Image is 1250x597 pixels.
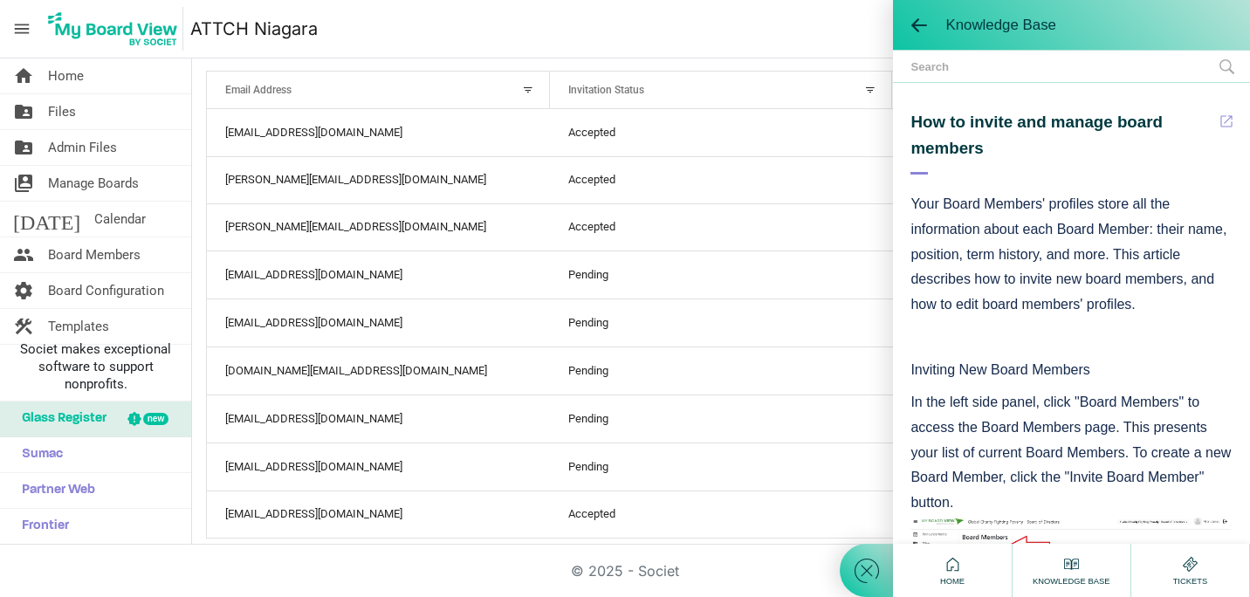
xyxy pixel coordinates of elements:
td: Accepted column header Invitation Status [550,203,893,250]
td: briansimpson.lawyer@gmail.com column header Email Address [207,347,550,395]
td: chelatchford@gmail.com column header Email Address [207,491,550,538]
td: holly.mundula@meridiancu.ca column header Email Address [207,156,550,203]
td: Accepted column header Invitation Status [550,491,893,538]
td: richardsongail08@gmail.com column header Email Address [207,109,550,156]
span: Knowledge Base [945,17,1056,34]
td: Accepted column header Invitation Status [550,156,893,203]
td: lori@attch.org column header Email Address [207,203,550,250]
span: Inviting New Board Members [910,362,1089,377]
span: [DATE] [13,202,80,237]
a: ATTCH Niagara [190,11,318,46]
span: Calendar [94,202,146,237]
span: Email Address [225,84,292,96]
a: © 2025 - Societ [571,562,679,580]
span: Templates [48,309,109,344]
td: jmariejones56@gmail.com column header Email Address [207,443,550,491]
td: poppy.gilliam5@gmail.com column header Email Address [207,250,550,298]
span: folder_shared [13,130,34,165]
span: Partner Web [13,473,95,508]
div: How to invite and manage board members [910,109,1212,175]
td: timpkaye1@gmail.com column header Email Address [207,298,550,347]
span: settings [13,273,34,308]
span: Your Board Members' profiles store all the information about each Board Member: their name, posit... [910,196,1226,312]
a: My Board View Logo [43,7,190,51]
td: ivalyntb@gmail.com column header Email Address [207,395,550,443]
td: Pending column header Invitation Status [550,250,893,298]
span: Manage Boards [48,166,139,201]
td: Pending column header Invitation Status [550,395,893,443]
span: Board Configuration [48,273,164,308]
span: Societ makes exceptional software to support nonprofits. [8,340,183,393]
span: menu [5,12,38,45]
span: Home [48,58,84,93]
span: Tickets [1169,575,1212,587]
td: Pending column header Invitation Status [550,298,893,347]
span: Files [48,94,76,129]
span: Frontier [13,509,69,544]
input: Search [893,51,1250,82]
div: Tickets [1169,553,1212,587]
div: new [143,413,168,425]
span: In the left side panel, click "Board Members" to access the Board Members page. This presents you... [910,395,1231,510]
span: construction [13,309,34,344]
td: Pending column header Invitation Status [550,347,893,395]
span: Knowledge Base [1028,575,1114,587]
span: Glass Register [13,401,106,436]
td: Accepted column header Invitation Status [550,109,893,156]
span: people [13,237,34,272]
td: Pending column header Invitation Status [550,443,893,491]
span: switch_account [13,166,34,201]
span: Admin Files [48,130,117,165]
span: home [13,58,34,93]
span: Sumac [13,437,63,472]
span: Board Members [48,237,141,272]
div: Home [936,553,969,587]
span: Invitation Status [568,84,644,96]
img: My Board View Logo [43,7,183,51]
span: folder_shared [13,94,34,129]
div: Knowledge Base [1028,553,1114,587]
span: Home [936,575,969,587]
